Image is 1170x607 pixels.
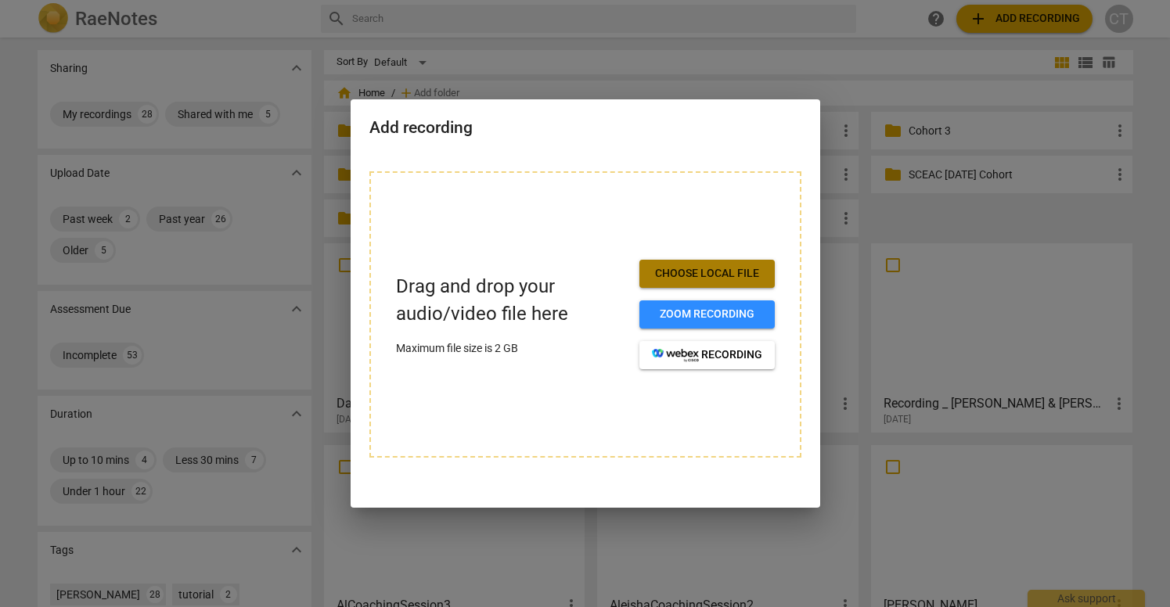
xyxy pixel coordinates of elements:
button: Choose local file [639,260,775,288]
button: recording [639,341,775,369]
button: Zoom recording [639,300,775,329]
h2: Add recording [369,118,801,138]
p: Drag and drop your audio/video file here [396,273,627,328]
span: Zoom recording [652,307,762,322]
span: recording [652,347,762,363]
span: Choose local file [652,266,762,282]
p: Maximum file size is 2 GB [396,340,627,357]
